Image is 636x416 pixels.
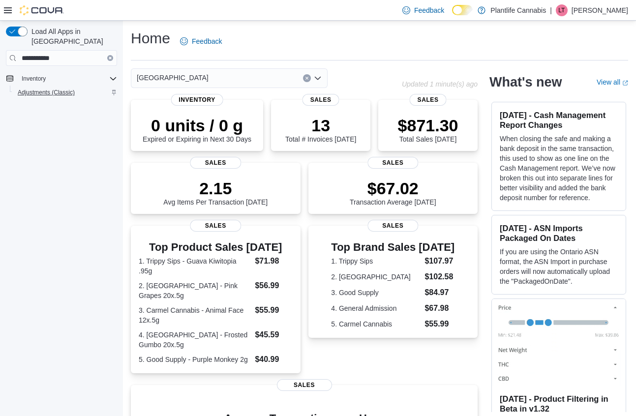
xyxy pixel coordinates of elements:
h3: [DATE] - ASN Imports Packaged On Dates [500,223,618,243]
span: [GEOGRAPHIC_DATA] [137,72,209,84]
nav: Complex example [6,68,117,125]
span: LT [558,4,565,16]
span: Sales [190,157,241,169]
dd: $67.98 [424,302,454,314]
p: $67.02 [350,178,436,198]
h1: Home [131,29,170,48]
p: If you are using the Ontario ASN format, the ASN Import in purchase orders will now automatically... [500,247,618,286]
button: Inventory [18,73,50,85]
dt: 1. Trippy Sips - Guava Kiwitopia .95g [139,256,251,276]
span: Sales [303,94,339,106]
span: Adjustments (Classic) [14,87,117,98]
div: Logan Tisdel [556,4,568,16]
h3: Top Product Sales [DATE] [139,241,293,253]
a: Adjustments (Classic) [14,87,79,98]
a: Feedback [176,31,226,51]
span: Dark Mode [452,15,453,16]
dt: 3. Carmel Cannabis - Animal Face 12x.5g [139,305,251,325]
button: Clear input [303,74,311,82]
div: Avg Items Per Transaction [DATE] [163,178,268,206]
button: Clear input [107,55,113,61]
dt: 5. Good Supply - Purple Monkey 2g [139,355,251,364]
span: Sales [190,220,241,232]
dd: $55.99 [255,304,292,316]
dd: $84.97 [424,287,454,298]
span: Adjustments (Classic) [18,89,75,96]
dt: 4. [GEOGRAPHIC_DATA] - Frosted Gumbo 20x.5g [139,330,251,350]
span: Sales [277,379,332,391]
div: Transaction Average [DATE] [350,178,436,206]
a: Feedback [398,0,448,20]
h3: [DATE] - Cash Management Report Changes [500,110,618,130]
dt: 2. [GEOGRAPHIC_DATA] [331,272,421,282]
h3: [DATE] - Product Filtering in Beta in v1.32 [500,394,618,414]
div: Expired or Expiring in Next 30 Days [143,116,251,143]
dt: 2. [GEOGRAPHIC_DATA] - Pink Grapes 20x.5g [139,281,251,300]
dd: $40.99 [255,354,292,365]
span: Load All Apps in [GEOGRAPHIC_DATA] [28,27,117,46]
p: 0 units / 0 g [143,116,251,135]
p: | [550,4,552,16]
svg: External link [622,80,628,86]
p: When closing the safe and making a bank deposit in the same transaction, this used to show as one... [500,134,618,203]
span: Feedback [414,5,444,15]
div: Total # Invoices [DATE] [285,116,356,143]
dd: $56.99 [255,280,292,292]
span: Sales [367,220,418,232]
button: Open list of options [314,74,322,82]
button: Adjustments (Classic) [10,86,121,99]
p: [PERSON_NAME] [572,4,628,16]
dd: $102.58 [424,271,454,283]
span: Feedback [192,36,222,46]
p: $871.30 [398,116,458,135]
h2: What's new [489,74,562,90]
p: 13 [285,116,356,135]
a: View allExternal link [597,78,628,86]
dt: 3. Good Supply [331,288,421,297]
button: Inventory [2,72,121,86]
input: Dark Mode [452,5,473,15]
dd: $45.59 [255,329,292,341]
span: Inventory [18,73,117,85]
dd: $71.98 [255,255,292,267]
span: Inventory [22,75,46,83]
img: Cova [20,5,64,15]
dd: $55.99 [424,318,454,330]
p: 2.15 [163,178,268,198]
p: Plantlife Cannabis [490,4,546,16]
div: Total Sales [DATE] [398,116,458,143]
span: Sales [367,157,418,169]
h3: Top Brand Sales [DATE] [331,241,454,253]
span: Inventory [171,94,223,106]
dd: $107.97 [424,255,454,267]
dt: 5. Carmel Cannabis [331,319,421,329]
dt: 1. Trippy Sips [331,256,421,266]
span: Sales [410,94,447,106]
dt: 4. General Admission [331,303,421,313]
p: Updated 1 minute(s) ago [402,80,478,88]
